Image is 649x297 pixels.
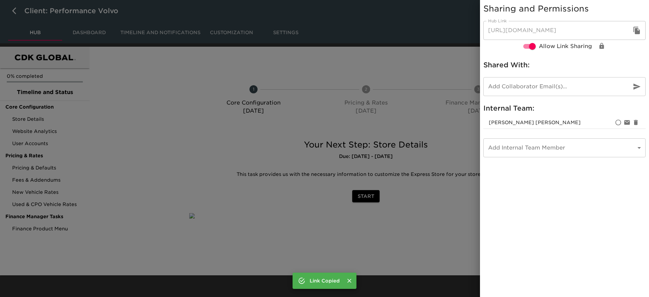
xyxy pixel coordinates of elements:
div: ​ [483,138,646,157]
h5: Sharing and Permissions [483,3,646,14]
span: Allow Link Sharing [539,42,592,50]
div: Change View/Edit Permissions for Link Share [597,42,606,50]
h6: Internal Team: [483,103,646,114]
div: Set as primay account owner [614,118,623,127]
button: Close [345,276,354,285]
span: matthew.grajales@cdk.com [489,120,581,125]
div: Disable notifications for matthew.grajales@cdk.com [623,118,631,127]
div: Link Copied [310,275,340,287]
h6: Shared With: [483,60,646,70]
div: Remove matthew.grajales@cdk.com [631,118,640,127]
